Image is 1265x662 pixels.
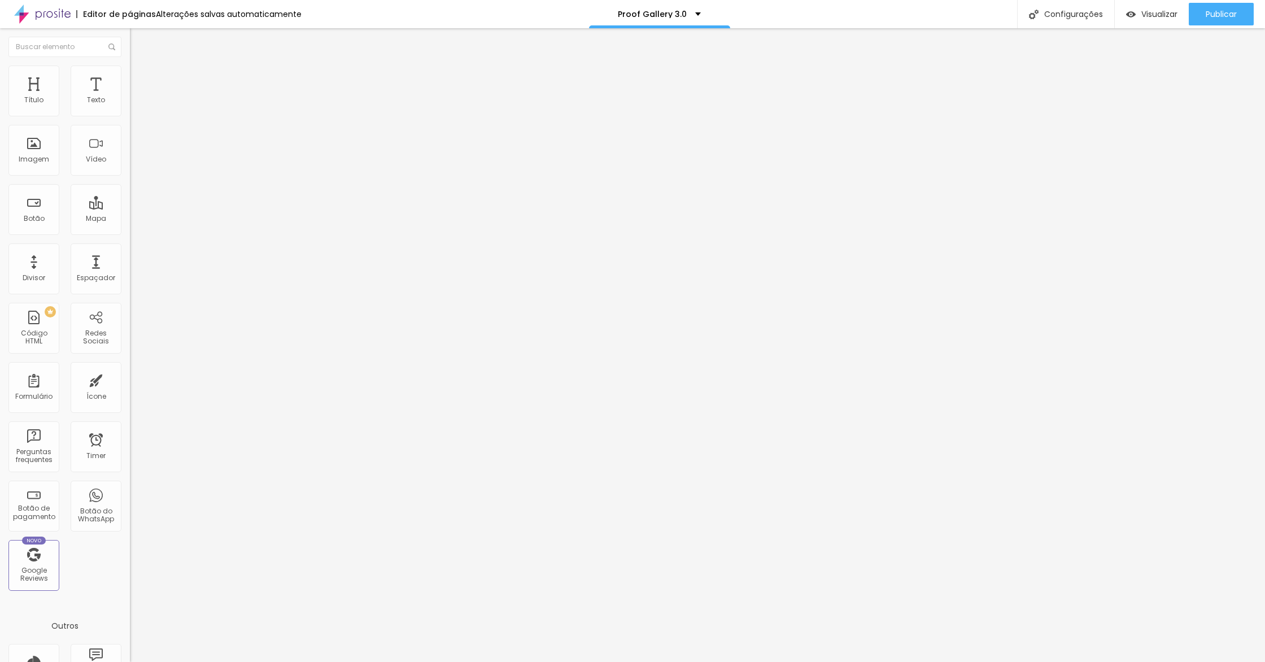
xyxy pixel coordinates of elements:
div: Ícone [86,393,106,400]
span: Publicar [1206,10,1237,19]
div: Alterações salvas automaticamente [156,10,302,18]
button: Visualizar [1115,3,1189,25]
div: Redes Sociais [73,329,118,346]
span: Visualizar [1141,10,1177,19]
button: Publicar [1189,3,1254,25]
div: Imagem [19,155,49,163]
img: Icone [108,43,115,50]
div: Editor de páginas [76,10,156,18]
div: Mapa [86,215,106,223]
div: Texto [87,96,105,104]
div: Título [24,96,43,104]
div: Novo [22,537,46,545]
div: Botão [24,215,45,223]
div: Botão de pagamento [11,504,56,521]
div: Código HTML [11,329,56,346]
div: Vídeo [86,155,106,163]
div: Timer [86,452,106,460]
div: Divisor [23,274,45,282]
p: Proof Gallery 3.0 [618,10,687,18]
div: Perguntas frequentes [11,448,56,464]
div: Google Reviews [11,567,56,583]
input: Buscar elemento [8,37,121,57]
img: Icone [1029,10,1039,19]
div: Espaçador [77,274,115,282]
div: Botão do WhatsApp [73,507,118,524]
div: Formulário [15,393,53,400]
img: view-1.svg [1126,10,1136,19]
